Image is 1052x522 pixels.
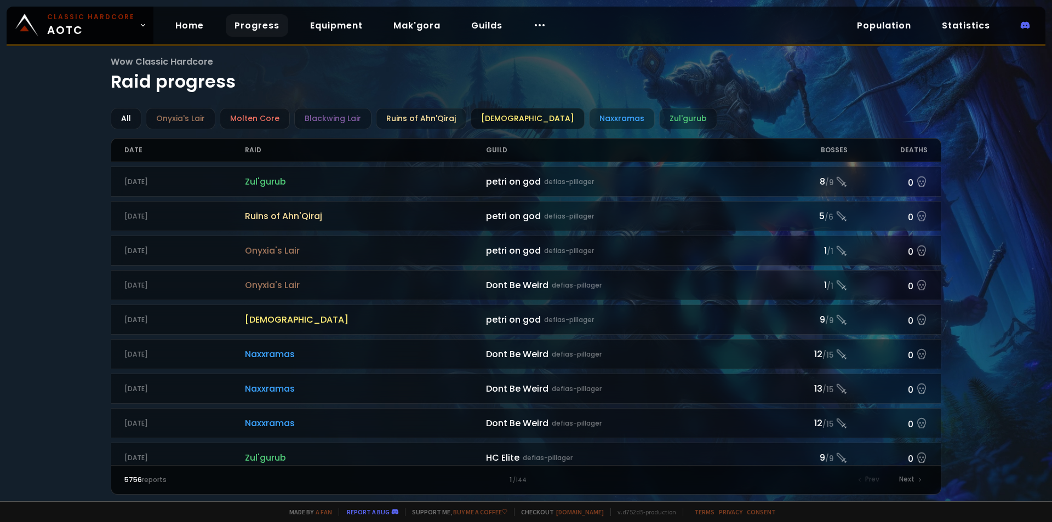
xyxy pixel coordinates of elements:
a: [DATE]Onyxia's Lairpetri on goddefias-pillager1/10 [111,236,942,266]
div: 12 [767,416,848,430]
div: [DATE] [124,280,245,290]
span: Zul'gurub [245,451,486,464]
div: [DATE] [124,453,245,463]
small: defias-pillager [552,418,602,428]
div: Dont Be Weird [486,382,767,395]
div: 0 [848,346,928,362]
small: defias-pillager [523,453,573,463]
a: a fan [316,508,332,516]
div: Ruins of Ahn'Qiraj [376,108,466,129]
small: defias-pillager [544,211,594,221]
small: / 15 [822,385,833,395]
small: defias-pillager [552,384,602,394]
div: Guild [486,139,767,162]
div: Dont Be Weird [486,347,767,361]
small: / 1 [827,246,833,257]
a: Consent [747,508,776,516]
small: defias-pillager [552,280,602,290]
div: [DEMOGRAPHIC_DATA] [471,108,585,129]
a: Home [167,14,213,37]
span: [DEMOGRAPHIC_DATA] [245,313,486,326]
div: [DATE] [124,349,245,359]
div: Molten Core [220,108,290,129]
div: [DATE] [124,246,245,256]
a: [DATE]Ruins of Ahn'Qirajpetri on goddefias-pillager5/60 [111,201,942,231]
a: Population [848,14,920,37]
small: / 144 [513,476,527,485]
div: 0 [848,381,928,397]
div: Blackwing Lair [294,108,371,129]
div: 9 [767,313,848,326]
div: [DATE] [124,384,245,394]
span: Made by [283,508,332,516]
span: v. d752d5 - production [610,508,676,516]
a: Progress [226,14,288,37]
div: Dont Be Weird [486,416,767,430]
span: Checkout [514,508,604,516]
small: / 15 [822,350,833,361]
span: Ruins of Ahn'Qiraj [245,209,486,223]
small: / 15 [822,419,833,430]
div: reports [124,475,325,485]
a: [DOMAIN_NAME] [556,508,604,516]
div: Prev [852,472,886,487]
div: [DATE] [124,418,245,428]
div: petri on god [486,209,767,223]
small: defias-pillager [544,177,594,187]
div: 1 [325,475,727,485]
div: Raid [245,139,486,162]
a: Statistics [933,14,999,37]
div: HC Elite [486,451,767,464]
a: [DATE]Onyxia's LairDont Be Weirddefias-pillager1/10 [111,270,942,300]
span: Wow Classic Hardcore [111,55,942,68]
h1: Raid progress [111,55,942,95]
div: Naxxramas [589,108,655,129]
span: Support me, [405,508,507,516]
div: [DATE] [124,177,245,187]
a: [DATE]NaxxramasDont Be Weirddefias-pillager12/150 [111,408,942,438]
span: 5756 [124,475,142,484]
a: Mak'gora [385,14,449,37]
div: Bosses [767,139,848,162]
small: defias-pillager [544,246,594,256]
div: Dont Be Weird [486,278,767,292]
small: / 1 [827,281,833,292]
div: 0 [848,415,928,431]
div: 0 [848,174,928,190]
div: petri on god [486,175,767,188]
a: [DATE][DEMOGRAPHIC_DATA]petri on goddefias-pillager9/90 [111,305,942,335]
a: [DATE]Zul'gurubpetri on goddefias-pillager8/90 [111,167,942,197]
a: [DATE]NaxxramasDont Be Weirddefias-pillager12/150 [111,339,942,369]
div: 9 [767,451,848,464]
a: Equipment [301,14,371,37]
a: [DATE]NaxxramasDont Be Weirddefias-pillager13/150 [111,374,942,404]
small: Classic Hardcore [47,12,135,22]
div: Next [893,472,928,487]
div: Date [124,139,245,162]
small: / 9 [825,454,833,464]
a: Privacy [719,508,742,516]
small: / 9 [825,316,833,326]
div: 1 [767,278,848,292]
div: petri on god [486,244,767,257]
div: Deaths [848,139,928,162]
span: Naxxramas [245,382,486,395]
div: [DATE] [124,315,245,325]
span: Zul'gurub [245,175,486,188]
span: Naxxramas [245,416,486,430]
div: [DATE] [124,211,245,221]
a: Report a bug [347,508,390,516]
div: All [111,108,141,129]
div: 0 [848,243,928,259]
div: 0 [848,450,928,466]
div: 12 [767,347,848,361]
span: AOTC [47,12,135,38]
a: Buy me a coffee [453,508,507,516]
small: / 9 [825,177,833,188]
span: Naxxramas [245,347,486,361]
small: defias-pillager [544,315,594,325]
div: 0 [848,312,928,328]
div: Onyxia's Lair [146,108,215,129]
a: Classic HardcoreAOTC [7,7,153,44]
span: Onyxia's Lair [245,278,486,292]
